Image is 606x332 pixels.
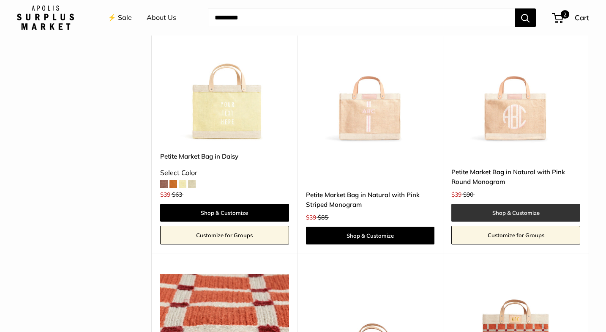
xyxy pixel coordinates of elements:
span: $39 [306,214,316,221]
a: Petite Market Bag in Natural with Pink Round Monogram [451,167,580,187]
a: Petite Market Bag in DaisyPetite Market Bag in Daisy [160,14,289,143]
img: Petite Market Bag in Daisy [160,14,289,143]
span: $85 [318,214,328,221]
button: Search [515,8,536,27]
div: Select Color [160,167,289,179]
a: Customize for Groups [451,226,580,244]
a: description_Make it yours with monogram.Petite Market Bag in Natural with Pink Round Monogram [451,14,580,143]
span: $63 [172,191,182,198]
a: Shop & Customize [306,227,435,244]
a: Petite Market Bag in Daisy [160,151,289,161]
a: description_Make it yours with custom embroidered text.Petite Market Bag in Natural with Pink Str... [306,14,435,143]
span: Cart [575,13,589,22]
a: Petite Market Bag in Natural with Pink Striped Monogram [306,190,435,210]
span: $90 [463,191,473,198]
span: 2 [561,10,569,19]
a: Shop & Customize [160,204,289,222]
a: 2 Cart [553,11,589,25]
a: Shop & Customize [451,204,580,222]
img: Apolis: Surplus Market [17,5,74,30]
span: $39 [160,191,170,198]
a: About Us [147,11,176,24]
img: description_Make it yours with monogram. [451,14,580,143]
a: ⚡️ Sale [108,11,132,24]
a: Customize for Groups [160,226,289,244]
input: Search... [208,8,515,27]
span: $39 [451,191,461,198]
img: description_Make it yours with custom embroidered text. [306,14,435,143]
